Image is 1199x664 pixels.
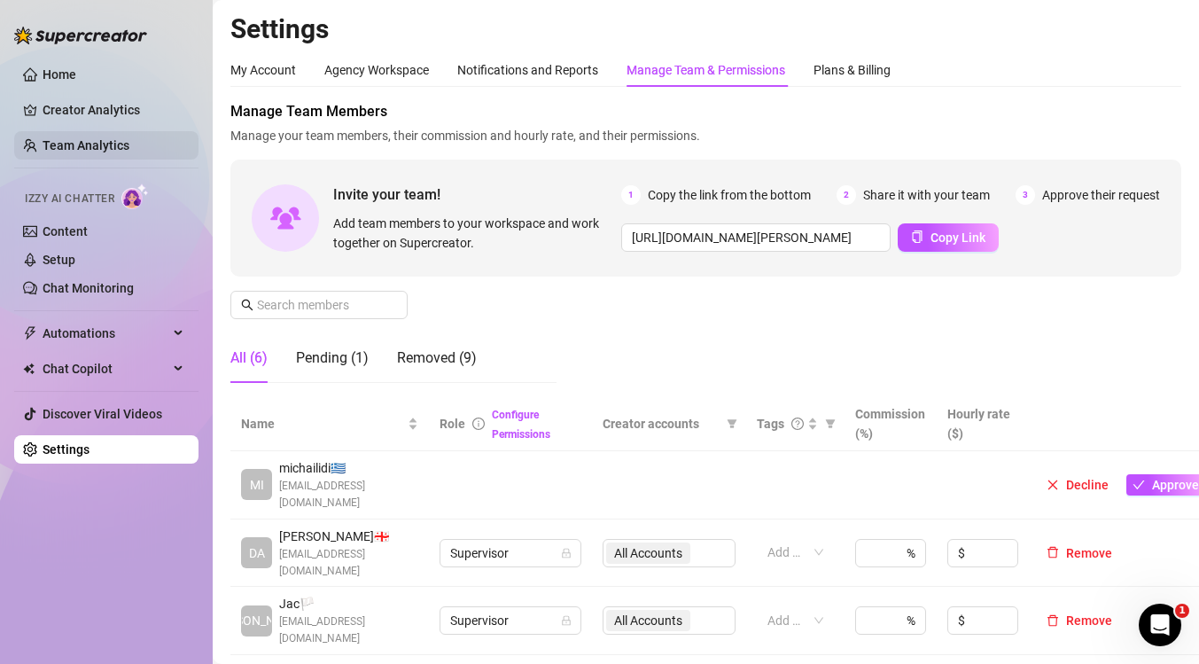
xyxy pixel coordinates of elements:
[627,60,785,80] div: Manage Team & Permissions
[230,101,1181,122] span: Manage Team Members
[821,410,839,437] span: filter
[492,409,550,441] a: Configure Permissions
[1039,543,1119,564] button: Remove
[1133,479,1145,491] span: check
[440,417,465,431] span: Role
[230,397,429,451] th: Name
[279,478,418,512] span: [EMAIL_ADDRESS][DOMAIN_NAME]
[23,363,35,375] img: Chat Copilot
[25,191,114,207] span: Izzy AI Chatter
[333,184,621,206] span: Invite your team!
[1047,479,1059,491] span: close
[450,540,571,566] span: Supervisor
[898,223,999,252] button: Copy Link
[1042,185,1160,205] span: Approve their request
[241,414,404,434] span: Name
[930,230,985,245] span: Copy Link
[457,60,598,80] div: Notifications and Reports
[230,60,296,80] div: My Account
[43,442,90,457] a: Settings
[279,546,418,580] span: [EMAIL_ADDRESS][DOMAIN_NAME]
[814,60,891,80] div: Plans & Billing
[845,397,937,451] th: Commission (%)
[333,214,614,253] span: Add team members to your workspace and work together on Supercreator.
[450,607,571,634] span: Supervisor
[230,126,1181,145] span: Manage your team members, their commission and hourly rate, and their permissions.
[791,418,804,430] span: question-circle
[1152,478,1199,492] span: Approve
[250,475,264,495] span: MI
[1139,604,1181,646] iframe: Intercom live chat
[43,96,184,124] a: Creator Analytics
[279,594,418,613] span: Jac 🏳️
[561,548,572,559] span: lock
[937,397,1029,451] th: Hourly rate ($)
[621,185,641,205] span: 1
[43,138,129,152] a: Team Analytics
[825,418,836,429] span: filter
[121,184,149,209] img: AI Chatter
[1066,613,1112,628] span: Remove
[43,407,162,421] a: Discover Viral Videos
[1066,478,1109,492] span: Decline
[43,319,168,348] span: Automations
[14,27,147,44] img: logo-BBDzfeDw.svg
[324,60,429,80] div: Agency Workspace
[863,185,990,205] span: Share it with your team
[296,348,369,369] div: Pending (1)
[1175,604,1189,618] span: 1
[911,230,923,243] span: copy
[1047,614,1059,627] span: delete
[43,67,76,82] a: Home
[1039,610,1119,631] button: Remove
[727,418,737,429] span: filter
[757,414,784,434] span: Tags
[43,253,75,267] a: Setup
[279,458,418,478] span: michailidi 🇬🇷
[23,326,37,340] span: thunderbolt
[837,185,856,205] span: 2
[257,295,383,315] input: Search members
[279,613,418,647] span: [EMAIL_ADDRESS][DOMAIN_NAME]
[279,527,418,546] span: [PERSON_NAME] 🇬🇪
[1066,546,1112,560] span: Remove
[648,185,811,205] span: Copy the link from the bottom
[230,12,1181,46] h2: Settings
[43,281,134,295] a: Chat Monitoring
[603,414,720,434] span: Creator accounts
[1047,546,1059,559] span: delete
[43,224,88,238] a: Content
[241,299,253,311] span: search
[472,418,485,430] span: info-circle
[723,410,741,437] span: filter
[209,611,304,630] span: [PERSON_NAME]
[1016,185,1035,205] span: 3
[249,543,265,563] span: DA
[230,348,268,369] div: All (6)
[43,355,168,383] span: Chat Copilot
[397,348,477,369] div: Removed (9)
[561,615,572,626] span: lock
[1039,474,1116,496] button: Decline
